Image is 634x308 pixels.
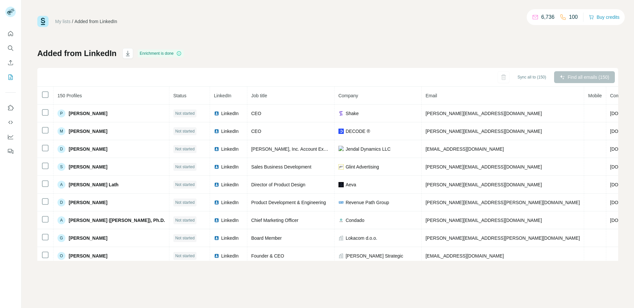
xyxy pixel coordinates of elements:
[517,74,546,80] span: Sync all to (150)
[5,57,16,69] button: Enrich CSV
[72,18,73,25] li: /
[5,116,16,128] button: Use Surfe API
[175,217,195,223] span: Not started
[426,253,504,259] span: [EMAIL_ADDRESS][DOMAIN_NAME]
[346,199,389,206] span: Revenue Path Group
[221,181,239,188] span: LinkedIn
[214,146,219,152] img: LinkedIn logo
[57,216,65,224] div: A
[175,110,195,116] span: Not started
[37,16,49,27] img: Surfe Logo
[346,110,359,117] span: Shake
[513,72,551,82] button: Sync all to (150)
[346,164,379,170] span: Glint Advertising
[221,164,239,170] span: LinkedIn
[251,182,305,187] span: Director of Product Design
[57,181,65,189] div: A
[214,235,219,241] img: LinkedIn logo
[338,218,344,223] img: company-logo
[57,234,65,242] div: G
[69,110,107,117] span: [PERSON_NAME]
[214,129,219,134] img: LinkedIn logo
[221,217,239,224] span: LinkedIn
[57,93,82,98] span: 150 Profiles
[69,253,107,259] span: [PERSON_NAME]
[69,128,107,135] span: [PERSON_NAME]
[37,48,117,59] h1: Added from LinkedIn
[541,13,554,21] p: 6,736
[346,217,365,224] span: Condado
[69,199,107,206] span: [PERSON_NAME]
[214,200,219,205] img: LinkedIn logo
[338,93,358,98] span: Company
[57,127,65,135] div: M
[221,235,239,241] span: LinkedIn
[251,200,326,205] span: Product Development & Engineering
[214,93,231,98] span: LinkedIn
[75,18,117,25] div: Added from LinkedIn
[175,182,195,188] span: Not started
[5,71,16,83] button: My lists
[5,131,16,143] button: Dashboard
[338,200,344,205] img: company-logo
[221,253,239,259] span: LinkedIn
[57,145,65,153] div: D
[346,181,356,188] span: Aeva
[588,93,602,98] span: Mobile
[5,42,16,54] button: Search
[175,235,195,241] span: Not started
[426,129,542,134] span: [PERSON_NAME][EMAIL_ADDRESS][DOMAIN_NAME]
[426,218,542,223] span: [PERSON_NAME][EMAIL_ADDRESS][DOMAIN_NAME]
[175,200,195,205] span: Not started
[57,252,65,260] div: O
[214,253,219,259] img: LinkedIn logo
[57,163,65,171] div: S
[69,235,107,241] span: [PERSON_NAME]
[338,164,344,169] img: company-logo
[214,111,219,116] img: LinkedIn logo
[251,111,261,116] span: CEO
[338,146,344,152] img: company-logo
[426,164,542,169] span: [PERSON_NAME][EMAIL_ADDRESS][DOMAIN_NAME]
[221,128,239,135] span: LinkedIn
[338,129,344,134] img: company-logo
[5,102,16,114] button: Use Surfe on LinkedIn
[346,253,403,259] span: [PERSON_NAME] Strategic
[214,182,219,187] img: LinkedIn logo
[214,164,219,169] img: LinkedIn logo
[175,253,195,259] span: Not started
[589,13,619,22] button: Buy credits
[57,199,65,206] div: D
[426,200,580,205] span: [PERSON_NAME][EMAIL_ADDRESS][PERSON_NAME][DOMAIN_NAME]
[57,109,65,117] div: P
[251,164,311,169] span: Sales Business Development
[251,93,267,98] span: Job title
[55,19,71,24] a: My lists
[69,146,107,152] span: [PERSON_NAME]
[251,146,386,152] span: [PERSON_NAME], Inc. Account Executive - Engineered Solutions
[69,164,107,170] span: [PERSON_NAME]
[221,110,239,117] span: LinkedIn
[175,146,195,152] span: Not started
[214,218,219,223] img: LinkedIn logo
[426,111,542,116] span: [PERSON_NAME][EMAIL_ADDRESS][DOMAIN_NAME]
[138,49,184,57] div: Enrichment is done
[221,199,239,206] span: LinkedIn
[569,13,578,21] p: 100
[173,93,187,98] span: Status
[175,128,195,134] span: Not started
[426,146,504,152] span: [EMAIL_ADDRESS][DOMAIN_NAME]
[251,129,261,134] span: CEO
[346,235,377,241] span: Lokacom d.o.o.
[426,182,542,187] span: [PERSON_NAME][EMAIL_ADDRESS][DOMAIN_NAME]
[69,181,119,188] span: [PERSON_NAME] Lath
[426,235,580,241] span: [PERSON_NAME][EMAIL_ADDRESS][PERSON_NAME][DOMAIN_NAME]
[5,145,16,157] button: Feedback
[346,146,391,152] span: Jendal Dynamics LLC
[426,93,437,98] span: Email
[5,28,16,40] button: Quick start
[175,164,195,170] span: Not started
[251,218,299,223] span: Chief Marketing Officer
[338,182,344,187] img: company-logo
[346,128,370,135] span: DECODE ®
